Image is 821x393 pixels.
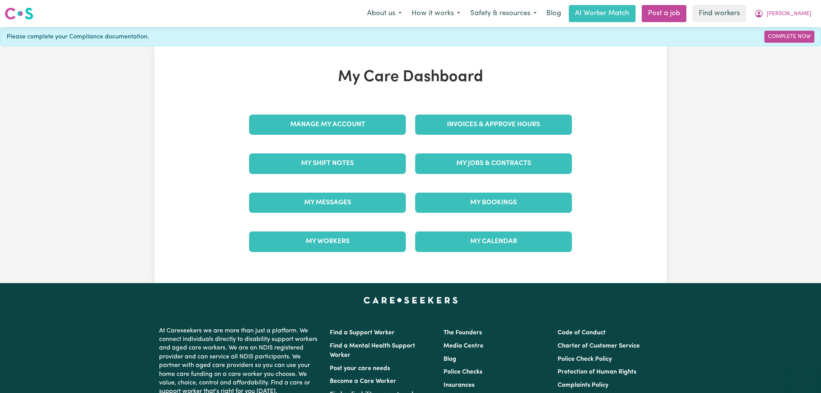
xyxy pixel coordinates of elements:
a: Invoices & Approve Hours [415,115,572,135]
a: My Bookings [415,193,572,213]
a: Manage My Account [249,115,406,135]
a: Police Check Policy [558,356,612,362]
a: Complete Now [764,31,814,43]
a: Careseekers home page [364,297,458,303]
a: My Calendar [415,231,572,252]
a: Blog [443,356,456,362]
a: The Founders [443,330,482,336]
a: Become a Care Worker [330,378,396,384]
span: [PERSON_NAME] [767,10,811,18]
a: Media Centre [443,343,483,349]
button: How it works [407,5,465,22]
iframe: Button to launch messaging window [790,362,815,387]
a: Careseekers logo [5,5,33,23]
a: My Shift Notes [249,153,406,174]
a: Post a job [642,5,686,22]
a: Find a Mental Health Support Worker [330,343,415,358]
a: Find workers [693,5,746,22]
h1: My Care Dashboard [244,68,577,87]
a: AI Worker Match [569,5,636,22]
a: Insurances [443,382,475,388]
button: Safety & resources [465,5,542,22]
a: Protection of Human Rights [558,369,636,375]
button: About us [362,5,407,22]
a: Complaints Policy [558,382,608,388]
button: My Account [749,5,816,22]
a: Police Checks [443,369,482,375]
a: Post your care needs [330,365,390,372]
a: Charter of Customer Service [558,343,640,349]
a: My Workers [249,231,406,252]
a: Blog [542,5,566,22]
a: Code of Conduct [558,330,606,336]
a: My Jobs & Contracts [415,153,572,174]
a: Find a Support Worker [330,330,395,336]
span: Please complete your Compliance documentation. [7,32,149,42]
a: My Messages [249,193,406,213]
img: Careseekers logo [5,7,33,21]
